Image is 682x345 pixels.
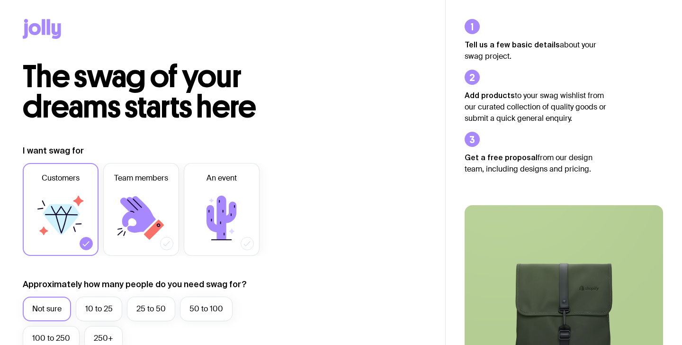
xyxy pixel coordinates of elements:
[465,39,607,62] p: about your swag project.
[23,279,247,290] label: Approximately how many people do you need swag for?
[42,172,80,184] span: Customers
[465,91,515,100] strong: Add products
[465,153,538,162] strong: Get a free proposal
[23,58,256,126] span: The swag of your dreams starts here
[127,297,175,321] label: 25 to 50
[465,152,607,175] p: from our design team, including designs and pricing.
[114,172,168,184] span: Team members
[180,297,233,321] label: 50 to 100
[206,172,237,184] span: An event
[465,90,607,124] p: to your swag wishlist from our curated collection of quality goods or submit a quick general enqu...
[23,297,71,321] label: Not sure
[76,297,122,321] label: 10 to 25
[23,145,84,156] label: I want swag for
[465,40,560,49] strong: Tell us a few basic details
